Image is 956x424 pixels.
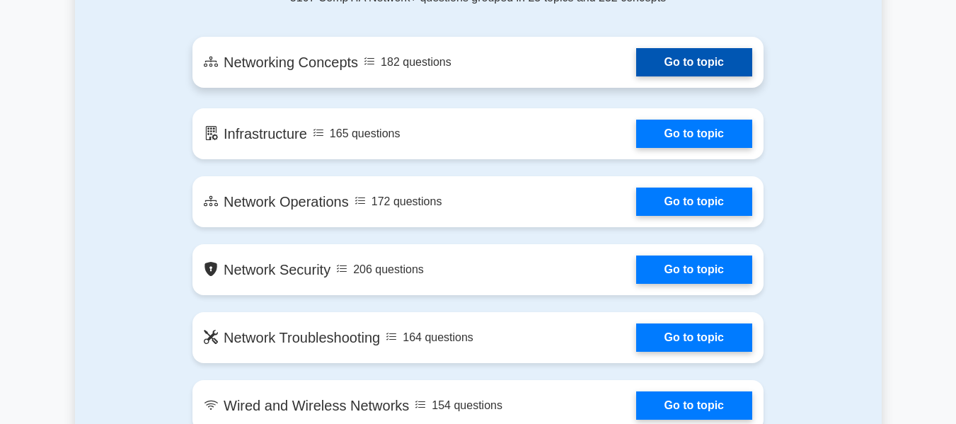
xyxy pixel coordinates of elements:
[636,48,752,76] a: Go to topic
[636,120,752,148] a: Go to topic
[636,391,752,420] a: Go to topic
[636,188,752,216] a: Go to topic
[636,256,752,284] a: Go to topic
[636,323,752,352] a: Go to topic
